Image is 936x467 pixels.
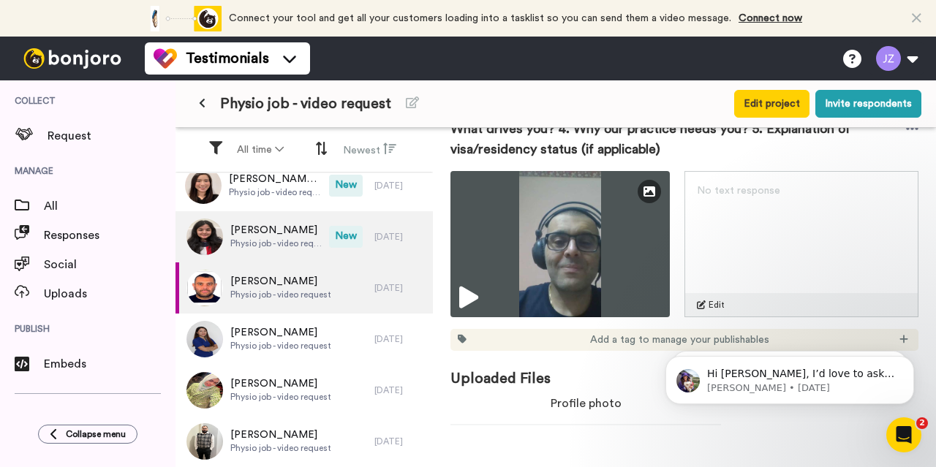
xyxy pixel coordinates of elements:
img: a8b70e12-7f2f-4868-a06e-a941612d123e.jpeg [186,219,223,255]
span: Physio job - video request [230,289,331,300]
span: Profile photo [551,395,622,412]
a: [PERSON_NAME] [PERSON_NAME]Physio job - video requestNew[DATE] [175,160,433,211]
span: Uploaded Files [450,351,918,389]
span: [PERSON_NAME] [230,325,331,340]
img: 839010dc-8a3e-4679-83be-acfbaacf5468.jpeg [186,270,223,306]
span: Physio job - video request [230,340,331,352]
span: Q1 1. What are your key strengths? 2. What can you bring to our team? 3. What drives you? 4. Why ... [450,98,906,159]
span: Connect your tool and get all your customers loading into a tasklist so you can send them a video... [229,13,731,23]
span: No text response [697,186,780,196]
a: [PERSON_NAME]Physio job - video request[DATE] [175,416,433,467]
a: [PERSON_NAME]Physio job - video request[DATE] [175,314,433,365]
a: [PERSON_NAME]Physio job - video requestNew[DATE] [175,211,433,262]
span: Physio job - video request [230,238,322,249]
button: Edit project [734,90,809,118]
button: Collapse menu [38,425,137,444]
span: [PERSON_NAME] [230,428,331,442]
span: [PERSON_NAME] [230,223,322,238]
span: Physio job - video request [229,186,322,198]
span: Embeds [44,355,175,373]
iframe: Intercom notifications message [643,325,936,428]
span: [PERSON_NAME] [PERSON_NAME] [229,172,322,186]
span: All [44,197,175,215]
img: 14d00d0d-40fa-458f-93a1-1882af2cf8c5.jpeg [186,372,223,409]
span: Collapse menu [66,428,126,440]
span: Responses [44,227,175,244]
a: [PERSON_NAME]Physio job - video request[DATE] [175,262,433,314]
img: bj-logo-header-white.svg [18,48,127,69]
div: animation [141,6,222,31]
button: Invite respondents [815,90,921,118]
div: [DATE] [374,180,426,191]
span: Edit [709,299,725,311]
div: [DATE] [374,231,426,243]
span: Uploads [44,285,175,303]
span: Testimonials [186,48,269,69]
span: Social [44,256,175,273]
span: Physio job - video request [220,94,391,114]
a: Connect now [739,13,802,23]
div: [DATE] [374,333,426,345]
span: [PERSON_NAME] [230,376,331,391]
button: All time [228,137,292,163]
span: [PERSON_NAME] [230,274,331,289]
iframe: Intercom live chat [886,417,921,452]
button: Newest [334,136,405,164]
div: [DATE] [374,282,426,294]
img: 9a667aa0-1eaa-4b98-8b98-49623f188f7b.jpeg [186,423,223,460]
img: 3da95380-aa57-48cd-bbe9-7f3d29268cd6-thumbnail_full-1755282015.jpg [450,171,670,317]
span: Request [48,127,175,145]
img: d72e0efa-c049-4bd3-91a6-df57d31638ad.jpeg [186,321,223,357]
span: Add a tag to manage your publishables [590,333,769,347]
span: 2 [916,417,928,429]
span: Physio job - video request [230,442,331,454]
div: [DATE] [374,436,426,447]
span: New [329,226,363,248]
span: Physio job - video request [230,391,331,403]
img: tm-color.svg [154,47,177,70]
img: 48e168f9-882f-4b32-a5c6-c0d518e8abed.jpeg [185,167,222,204]
span: New [329,175,363,197]
a: [PERSON_NAME]Physio job - video request[DATE] [175,365,433,416]
div: [DATE] [374,384,426,396]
